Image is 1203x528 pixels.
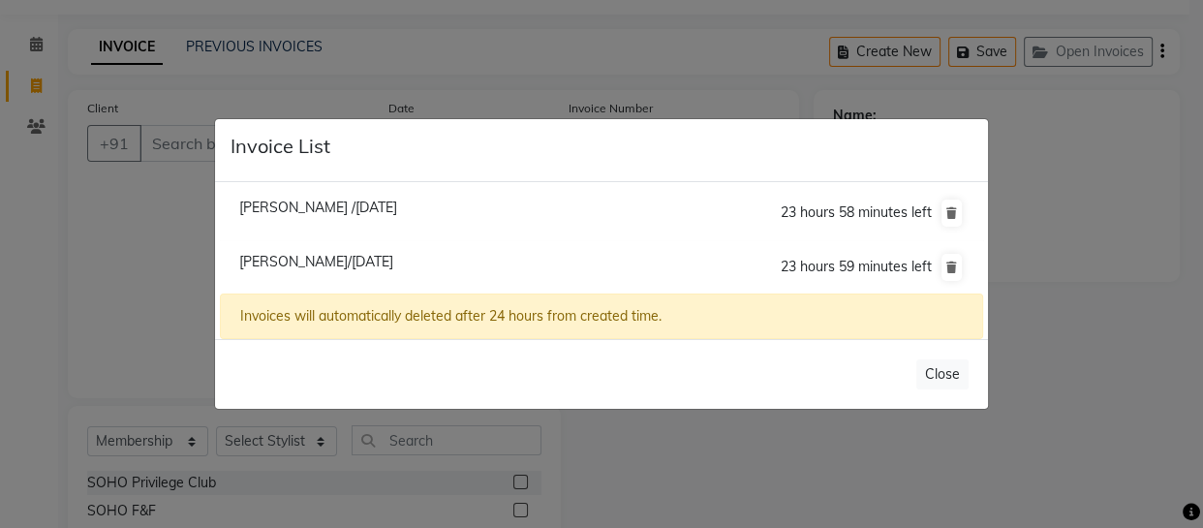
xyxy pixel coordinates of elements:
[916,359,969,389] button: Close
[239,253,393,270] span: [PERSON_NAME]/[DATE]
[781,258,932,275] span: 23 hours 59 minutes left
[220,294,983,339] div: Invoices will automatically deleted after 24 hours from created time.
[231,135,330,158] h5: Invoice List
[239,199,397,216] span: [PERSON_NAME] /[DATE]
[781,203,932,221] span: 23 hours 58 minutes left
